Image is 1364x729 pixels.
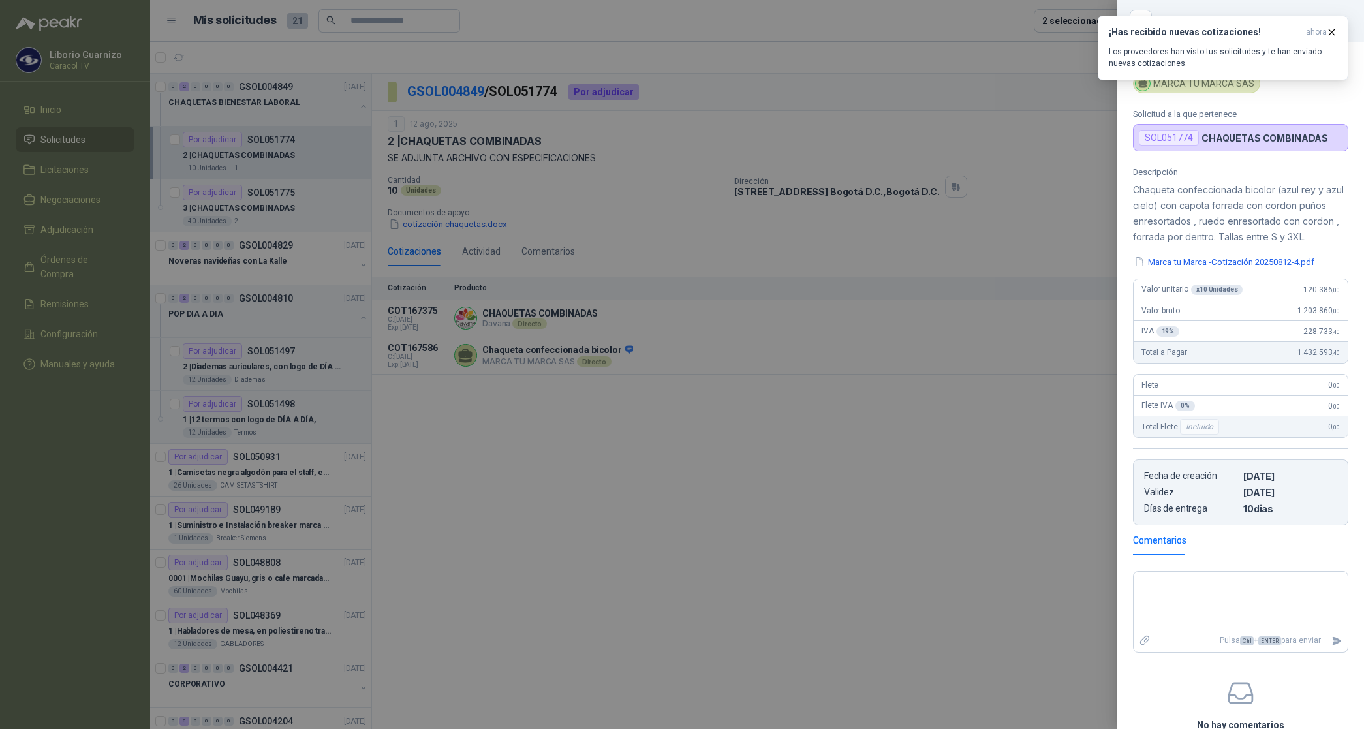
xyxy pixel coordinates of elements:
p: 10 dias [1243,503,1337,514]
span: Valor bruto [1141,306,1179,315]
p: Solicitud a la que pertenece [1133,109,1348,119]
p: Pulsa + para enviar [1156,629,1327,652]
span: 120.386 [1303,285,1340,294]
span: ,00 [1332,382,1340,389]
div: 19 % [1156,326,1180,337]
p: Descripción [1133,167,1348,177]
button: Enviar [1326,629,1348,652]
span: ENTER [1258,636,1281,645]
span: ,00 [1332,403,1340,410]
span: IVA [1141,326,1179,337]
span: Flete IVA [1141,401,1195,411]
div: SOL051774 [1139,130,1199,146]
span: Flete [1141,380,1158,390]
span: ,00 [1332,424,1340,431]
p: [DATE] [1243,487,1337,498]
h3: ¡Has recibido nuevas cotizaciones! [1109,27,1301,38]
span: Total Flete [1141,419,1222,435]
p: Chaqueta confeccionada bicolor (azul rey y azul cielo) con capota forrada con cordon puños enreso... [1133,182,1348,245]
div: COT167586 [1159,10,1348,31]
button: ¡Has recibido nuevas cotizaciones!ahora Los proveedores han visto tus solicitudes y te han enviad... [1098,16,1348,80]
span: ,00 [1332,287,1340,294]
div: Incluido [1180,419,1219,435]
span: Total a Pagar [1141,348,1187,357]
p: Fecha de creación [1144,471,1238,482]
span: ,40 [1332,349,1340,356]
p: [DATE] [1243,471,1337,482]
span: 0 [1328,422,1340,431]
span: ahora [1306,27,1327,38]
button: Close [1133,13,1149,29]
span: 0 [1328,401,1340,411]
span: ,00 [1332,307,1340,315]
p: CHAQUETAS COMBINADAS [1201,132,1328,144]
span: 0 [1328,380,1340,390]
span: 1.432.593 [1297,348,1340,357]
div: Comentarios [1133,533,1186,548]
span: ,40 [1332,328,1340,335]
button: Marca tu Marca -Cotización 20250812-4.pdf [1133,255,1316,269]
span: Valor unitario [1141,285,1243,295]
div: x 10 Unidades [1191,285,1243,295]
span: 228.733 [1303,327,1340,336]
span: Ctrl [1240,636,1254,645]
div: 0 % [1175,401,1195,411]
p: Validez [1144,487,1238,498]
span: 1.203.860 [1297,306,1340,315]
p: Los proveedores han visto tus solicitudes y te han enviado nuevas cotizaciones. [1109,46,1337,69]
p: Días de entrega [1144,503,1238,514]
